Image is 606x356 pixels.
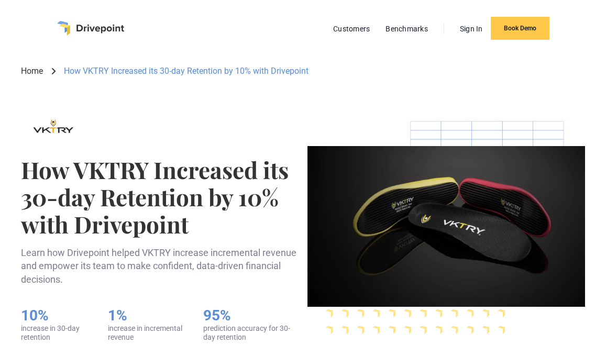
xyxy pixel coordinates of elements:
h1: How VKTRY Increased its 30-day Retention by 10% with Drivepoint [21,156,299,238]
a: Book Demo [491,17,549,40]
a: Home [21,65,43,77]
a: Customers [328,22,375,36]
h5: 1% [108,307,183,325]
div: increase in 30-day retention [21,324,87,342]
h5: 10% [21,307,87,325]
a: Benchmarks [380,22,433,36]
div: How VKTRY Increased its 30-day Retention by 10% with Drivepoint [64,65,308,77]
h5: 95% [203,307,299,325]
p: Learn how Drivepoint helped VKTRY increase incremental revenue and empower its team to make confi... [21,246,299,286]
a: Sign In [455,22,488,36]
div: increase in incremental revenue [108,324,183,342]
div: prediction accuracy for 30-day retention [203,324,299,342]
a: home [57,21,124,36]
